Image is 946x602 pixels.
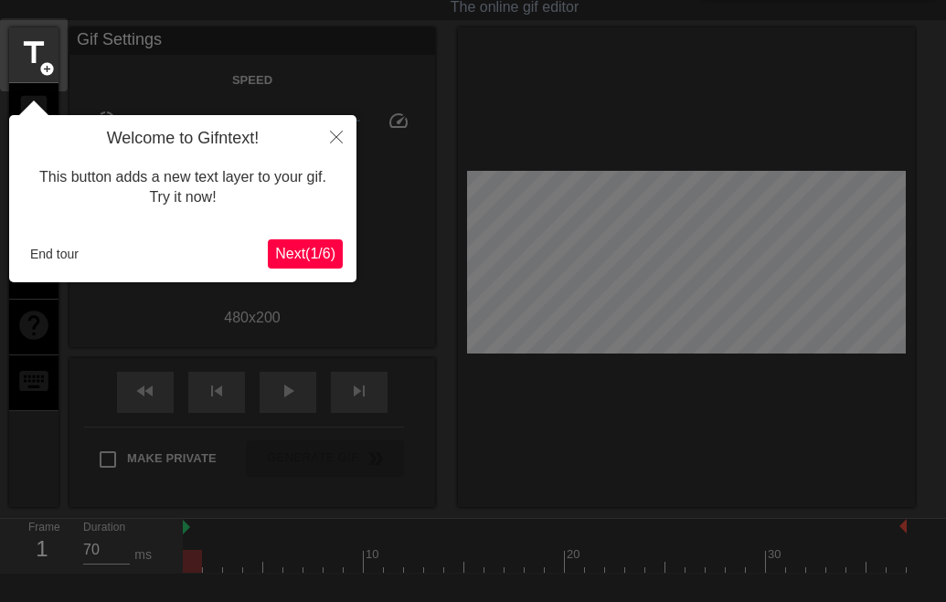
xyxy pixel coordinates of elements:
span: Next ( 1 / 6 ) [275,246,335,261]
h4: Welcome to Gifntext! [23,129,343,149]
button: Next [268,239,343,269]
button: End tour [23,240,86,268]
div: This button adds a new text layer to your gif. Try it now! [23,149,343,227]
button: Close [316,115,356,157]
